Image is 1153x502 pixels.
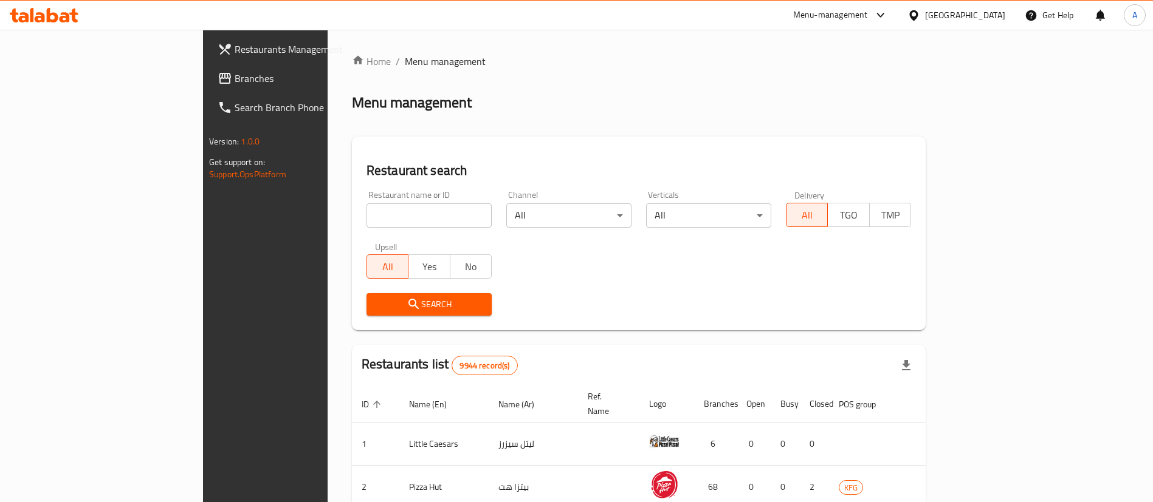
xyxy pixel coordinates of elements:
button: No [450,254,492,279]
button: All [786,203,828,227]
th: Branches [694,385,737,422]
td: 0 [800,422,829,466]
nav: breadcrumb [352,54,926,69]
span: A [1132,8,1137,22]
a: Support.OpsPlatform [209,166,286,182]
a: Branches [208,64,396,93]
div: Total records count [452,356,517,375]
span: Menu management [405,54,486,69]
a: Search Branch Phone [208,93,396,122]
li: / [396,54,400,69]
input: Search for restaurant name or ID.. [367,203,492,228]
span: Name (En) [409,397,463,412]
td: 0 [771,422,800,466]
h2: Restaurants list [362,355,518,375]
a: Restaurants Management [208,35,396,64]
span: TGO [833,206,864,224]
td: Little Caesars [399,422,489,466]
span: Branches [235,71,386,86]
div: Menu-management [793,8,868,22]
div: All [506,203,632,228]
td: 6 [694,422,737,466]
button: TMP [869,203,911,227]
th: Open [737,385,771,422]
h2: Menu management [352,93,472,112]
span: KFG [839,481,862,495]
span: Name (Ar) [498,397,550,412]
th: Closed [800,385,829,422]
span: Yes [413,258,445,276]
span: All [372,258,404,276]
span: Get support on: [209,154,265,170]
td: ليتل سيزرز [489,422,578,466]
label: Upsell [375,242,398,251]
img: Little Caesars [649,426,680,456]
span: All [791,206,823,224]
span: Search Branch Phone [235,100,386,115]
span: 9944 record(s) [452,360,517,371]
span: Search [376,297,482,312]
span: 1.0.0 [241,134,260,149]
td: 0 [737,422,771,466]
span: ID [362,397,385,412]
th: Logo [639,385,694,422]
label: Delivery [794,191,825,199]
div: [GEOGRAPHIC_DATA] [925,8,1005,22]
button: Yes [408,254,450,279]
div: All [646,203,771,228]
h2: Restaurant search [367,161,911,180]
span: POS group [839,397,892,412]
button: All [367,254,408,279]
div: Export file [892,351,921,380]
span: TMP [875,206,906,224]
span: Restaurants Management [235,42,386,56]
button: TGO [827,203,869,227]
button: Search [367,293,492,316]
span: Ref. Name [588,389,625,418]
img: Pizza Hut [649,469,680,500]
span: No [455,258,487,276]
th: Busy [771,385,800,422]
span: Version: [209,134,239,149]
